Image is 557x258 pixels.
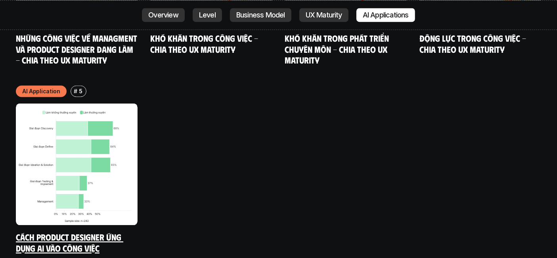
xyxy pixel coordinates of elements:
[150,33,260,54] a: Khó khăn trong công việc - Chia theo UX Maturity
[230,8,291,22] a: Business Model
[148,11,178,19] p: Overview
[285,33,391,65] a: Khó khăn trong phát triển chuyên môn - Chia theo UX Maturity
[142,8,185,22] a: Overview
[419,33,528,54] a: Động lực trong công việc - Chia theo UX Maturity
[356,8,415,22] a: AI Applications
[74,88,77,94] h6: #
[16,231,123,253] a: Cách Product Designer ứng dụng AI vào công việc
[306,11,342,19] p: UX Maturity
[22,87,60,95] p: AI Application
[193,8,222,22] a: Level
[16,33,139,65] a: Những công việc về Managment và Product Designer đang làm - Chia theo UX Maturity
[363,11,409,19] p: AI Applications
[199,11,216,19] p: Level
[299,8,348,22] a: UX Maturity
[79,87,82,95] p: 5
[236,11,285,19] p: Business Model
